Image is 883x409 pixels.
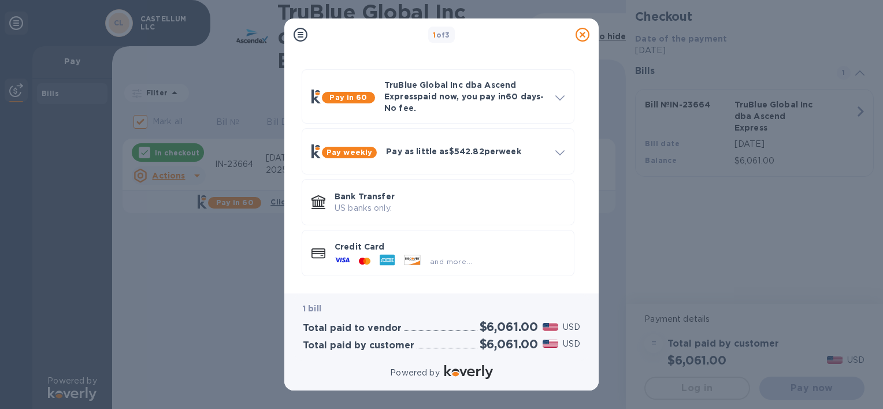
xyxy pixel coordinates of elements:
b: 1 bill [303,304,321,313]
img: USD [543,323,558,331]
h3: Total paid by customer [303,340,414,351]
img: USD [543,340,558,348]
h2: $6,061.00 [480,319,538,334]
p: USD [563,338,580,350]
h3: Total paid to vendor [303,323,402,334]
p: TruBlue Global Inc dba Ascend Express paid now, you pay in 60 days - No fee. [384,79,546,114]
p: Credit Card [335,241,565,252]
img: Logo [444,365,493,379]
p: Powered by [390,367,439,379]
p: Pay as little as $542.82 per week [386,146,546,157]
h2: $6,061.00 [480,337,538,351]
b: of 3 [433,31,450,39]
b: Pay in 60 [329,93,367,102]
p: USD [563,321,580,333]
p: Bank Transfer [335,191,565,202]
p: US banks only. [335,202,565,214]
b: Pay weekly [327,148,372,157]
span: and more... [430,257,472,266]
span: 1 [433,31,436,39]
